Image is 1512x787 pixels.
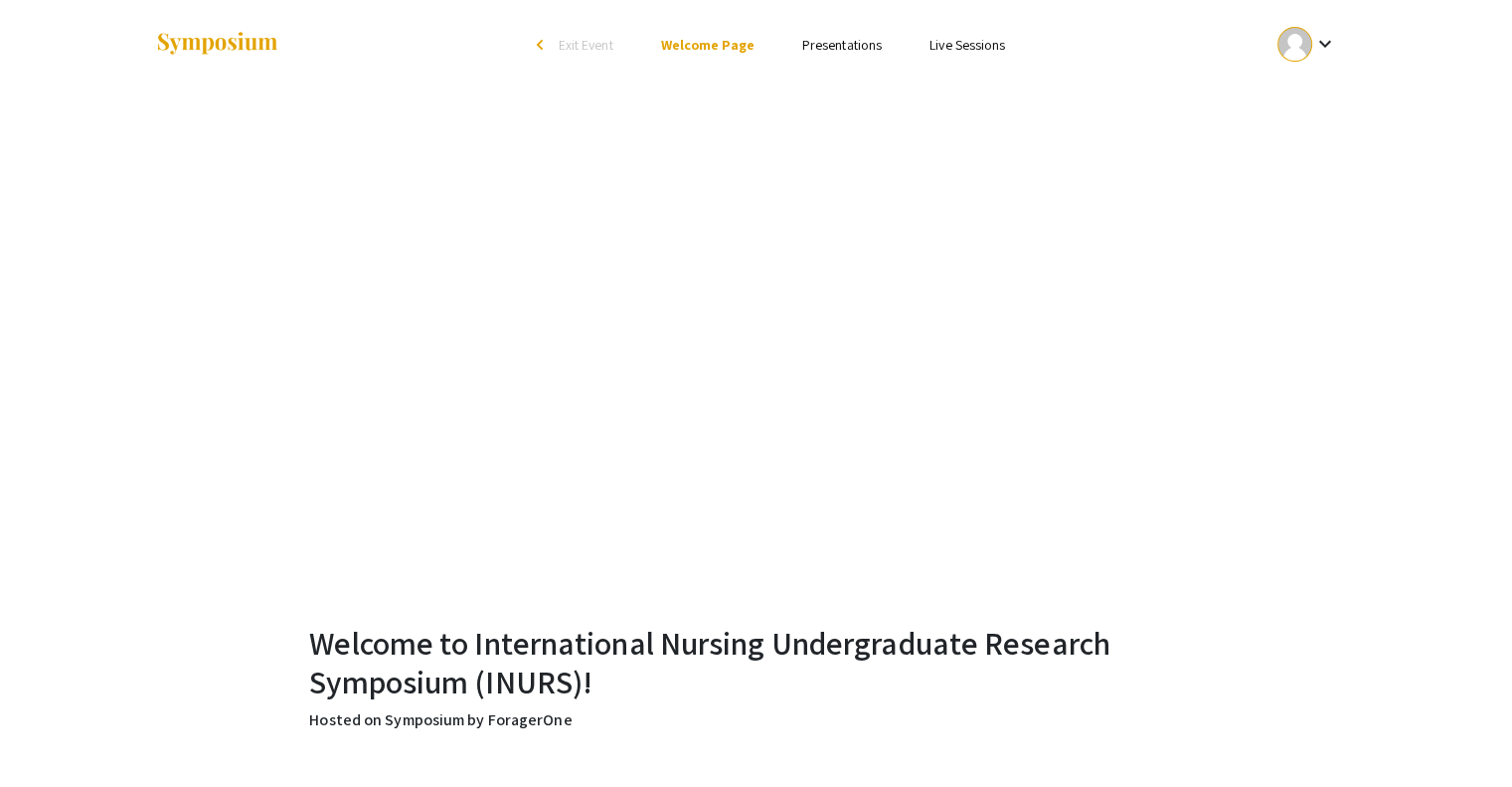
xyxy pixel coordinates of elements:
a: Live Sessions [929,36,1005,54]
p: Hosted on Symposium by ForagerOne [309,708,1202,732]
button: Expand account dropdown [1257,22,1357,67]
mat-icon: Expand account dropdown [1312,32,1336,56]
iframe: Welcome to INURS 2025 – A Message from Dean Yingling [309,98,1204,601]
div: arrow_back_ios [537,39,549,51]
span: Exit Event [559,36,613,54]
h2: Welcome to International Nursing Undergraduate Research Symposium (INURS)! [309,624,1202,700]
img: Symposium by ForagerOne [155,31,279,58]
a: Welcome Page [661,36,755,54]
a: Presentations [802,36,882,54]
iframe: Chat [15,697,84,772]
